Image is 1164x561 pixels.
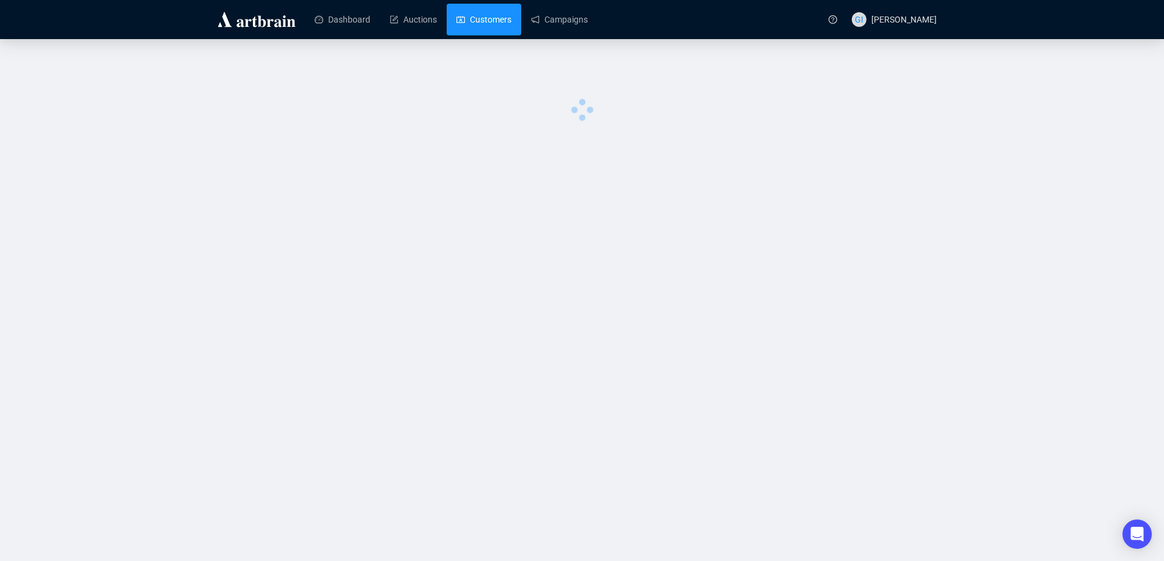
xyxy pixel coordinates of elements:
a: Customers [456,4,511,35]
img: logo [216,10,298,29]
span: question-circle [829,15,837,24]
a: Campaigns [531,4,588,35]
div: Open Intercom Messenger [1122,519,1152,549]
span: GI [855,13,863,26]
a: Auctions [390,4,437,35]
span: [PERSON_NAME] [871,15,937,24]
a: Dashboard [315,4,370,35]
